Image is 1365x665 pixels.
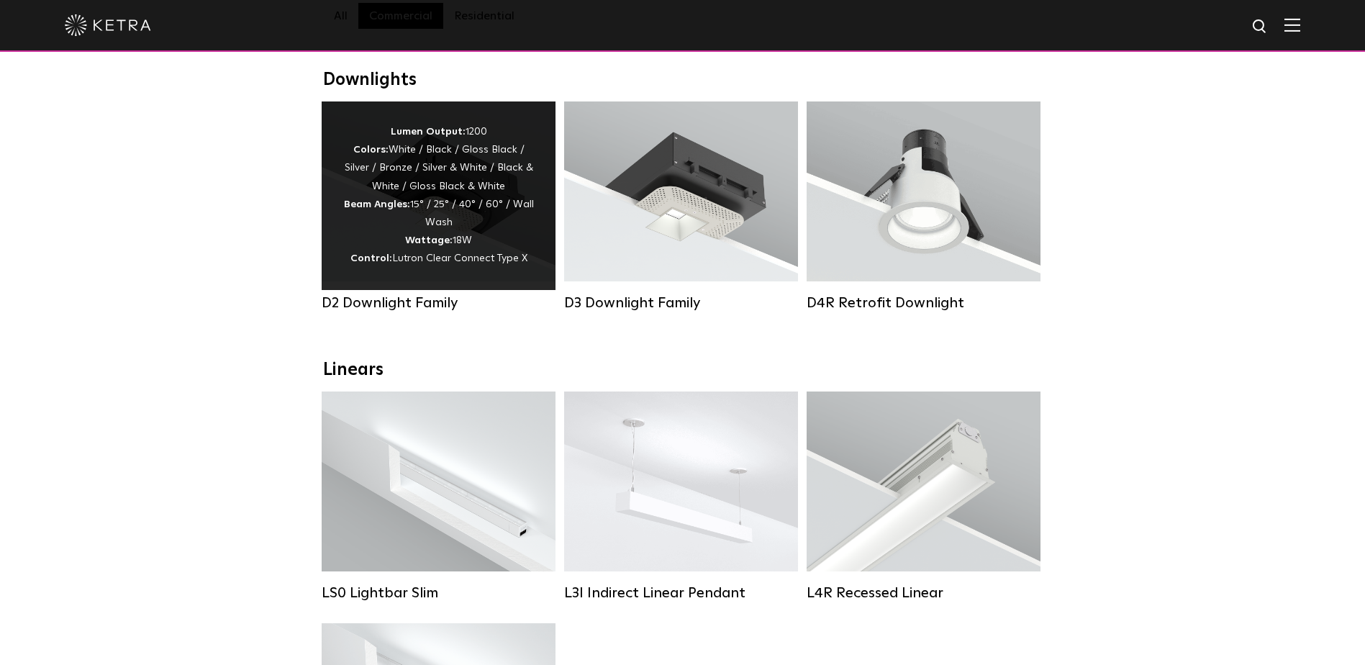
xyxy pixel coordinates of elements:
[564,294,798,312] div: D3 Downlight Family
[807,392,1040,602] a: L4R Recessed Linear Lumen Output:400 / 600 / 800 / 1000Colors:White / BlackControl:Lutron Clear C...
[807,584,1040,602] div: L4R Recessed Linear
[391,127,466,137] strong: Lumen Output:
[322,101,555,312] a: D2 Downlight Family Lumen Output:1200Colors:White / Black / Gloss Black / Silver / Bronze / Silve...
[1284,18,1300,32] img: Hamburger%20Nav.svg
[323,70,1043,91] div: Downlights
[322,294,555,312] div: D2 Downlight Family
[323,360,1043,381] div: Linears
[350,253,392,263] strong: Control:
[322,584,555,602] div: LS0 Lightbar Slim
[405,235,453,245] strong: Wattage:
[1251,18,1269,36] img: search icon
[322,392,555,602] a: LS0 Lightbar Slim Lumen Output:200 / 350Colors:White / BlackControl:X96 Controller
[344,199,410,209] strong: Beam Angles:
[65,14,151,36] img: ketra-logo-2019-white
[807,294,1040,312] div: D4R Retrofit Downlight
[353,145,389,155] strong: Colors:
[807,101,1040,312] a: D4R Retrofit Downlight Lumen Output:800Colors:White / BlackBeam Angles:15° / 25° / 40° / 60°Watta...
[564,392,798,602] a: L3I Indirect Linear Pendant Lumen Output:400 / 600 / 800 / 1000Housing Colors:White / BlackContro...
[564,584,798,602] div: L3I Indirect Linear Pendant
[343,123,534,268] div: 1200 White / Black / Gloss Black / Silver / Bronze / Silver & White / Black & White / Gloss Black...
[564,101,798,312] a: D3 Downlight Family Lumen Output:700 / 900 / 1100Colors:White / Black / Silver / Bronze / Paintab...
[392,253,527,263] span: Lutron Clear Connect Type X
